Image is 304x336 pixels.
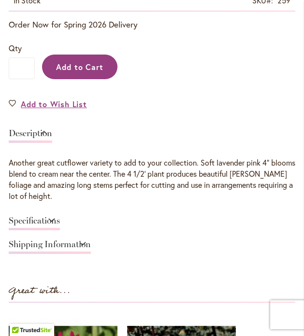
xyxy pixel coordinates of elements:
p: Order Now for Spring 2026 Delivery [9,19,295,30]
button: Add to Cart [42,55,117,79]
a: Specifications [9,216,60,230]
a: Description [9,129,52,143]
div: Another great cutflower variety to add to your collection. Soft lavender pink 4" blooms blend to ... [9,157,295,201]
a: Shipping Information [9,240,91,254]
span: Qty [9,43,22,53]
span: Add to Cart [56,62,104,72]
div: Detailed Product Info [9,124,295,258]
strong: Great with... [9,283,71,299]
iframe: Launch Accessibility Center [7,302,34,329]
a: Add to Wish List [9,98,87,110]
span: Add to Wish List [21,98,87,110]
